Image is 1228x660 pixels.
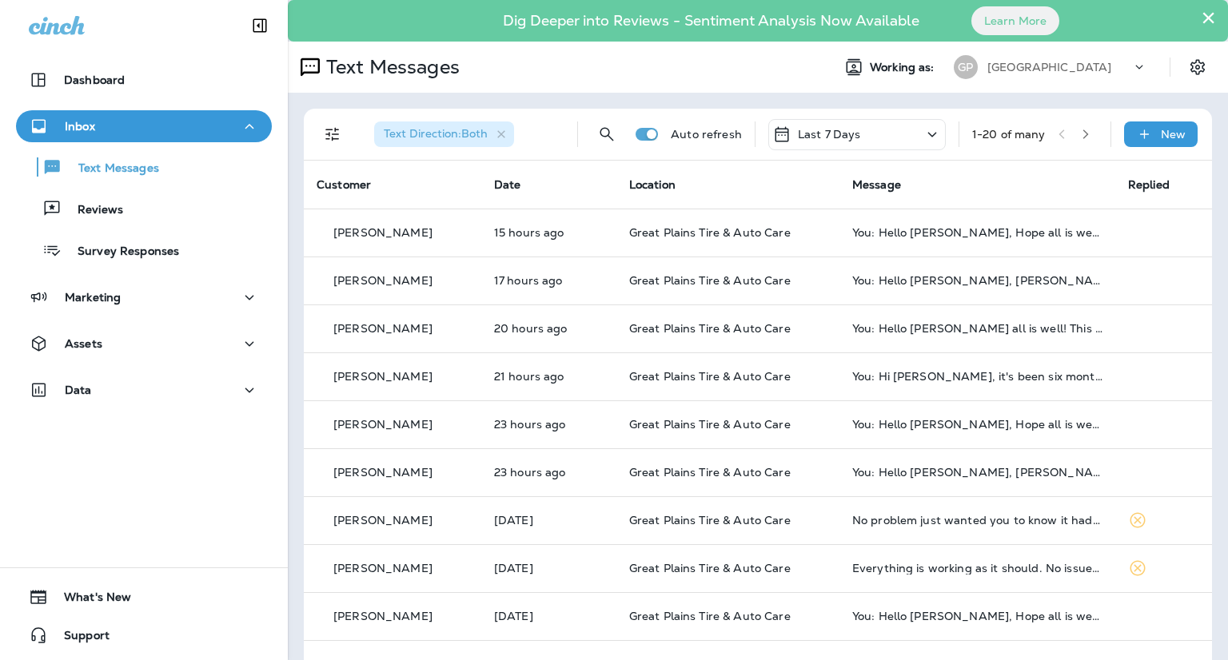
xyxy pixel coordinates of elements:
[1201,5,1216,30] button: Close
[1183,53,1212,82] button: Settings
[494,610,604,622] p: Sep 25, 2025 04:30 PM
[494,322,604,335] p: Sep 26, 2025 11:30 AM
[1161,128,1186,141] p: New
[494,466,604,479] p: Sep 26, 2025 08:06 AM
[320,55,460,79] p: Text Messages
[62,203,123,218] p: Reviews
[317,177,371,192] span: Customer
[852,177,901,192] span: Message
[798,128,861,141] p: Last 7 Days
[333,418,433,431] p: [PERSON_NAME]
[629,273,791,288] span: Great Plains Tire & Auto Care
[852,418,1102,431] div: You: Hello Savanah, Hope all is well! This is Justin from Great Plains Tire & Auto Care. I wanted...
[65,291,121,304] p: Marketing
[237,10,282,42] button: Collapse Sidebar
[333,322,433,335] p: [PERSON_NAME]
[374,121,514,147] div: Text Direction:Both
[629,465,791,479] span: Great Plains Tire & Auto Care
[65,337,102,350] p: Assets
[971,6,1059,35] button: Learn More
[852,370,1102,383] div: You: Hi Gerald, it's been six months since we last serviced your 2016 Nissan Rogue at Great Plain...
[16,150,272,184] button: Text Messages
[16,581,272,613] button: What's New
[333,370,433,383] p: [PERSON_NAME]
[852,226,1102,239] div: You: Hello Heather, Hope all is well! This is Justin from Great Plains Tire & Auto Care. I wanted...
[494,514,604,527] p: Sep 25, 2025 05:06 PM
[333,274,433,287] p: [PERSON_NAME]
[317,118,349,150] button: Filters
[629,321,791,336] span: Great Plains Tire & Auto Care
[494,418,604,431] p: Sep 26, 2025 08:07 AM
[16,110,272,142] button: Inbox
[671,128,742,141] p: Auto refresh
[494,226,604,239] p: Sep 26, 2025 04:30 PM
[629,417,791,431] span: Great Plains Tire & Auto Care
[16,619,272,651] button: Support
[987,61,1111,74] p: [GEOGRAPHIC_DATA]
[591,118,623,150] button: Search Messages
[852,562,1102,575] div: Everything is working as it should. No issues from what was repaired.
[333,562,433,575] p: [PERSON_NAME]
[972,128,1046,141] div: 1 - 20 of many
[384,126,488,141] span: Text Direction : Both
[629,609,791,623] span: Great Plains Tire & Auto Care
[16,328,272,360] button: Assets
[65,384,92,396] p: Data
[16,64,272,96] button: Dashboard
[62,161,159,177] p: Text Messages
[16,192,272,225] button: Reviews
[629,561,791,575] span: Great Plains Tire & Auto Care
[494,562,604,575] p: Sep 25, 2025 04:47 PM
[333,514,433,527] p: [PERSON_NAME]
[954,55,978,79] div: GP
[852,322,1102,335] div: You: Hello Davis, Hope all is well! This is Justin from Great Plains Tire & Auto Care. I wanted t...
[870,61,938,74] span: Working as:
[333,226,433,239] p: [PERSON_NAME]
[16,374,272,406] button: Data
[65,120,95,133] p: Inbox
[16,233,272,267] button: Survey Responses
[852,466,1102,479] div: You: Hello Terry, Hope all is well! This is Justin from Great Plains Tire & Auto Care. I wanted t...
[333,610,433,622] p: [PERSON_NAME]
[64,74,125,86] p: Dashboard
[48,590,131,610] span: What's New
[852,514,1102,527] div: No problem just wanted you to know it had been completed
[494,370,604,383] p: Sep 26, 2025 10:24 AM
[333,466,433,479] p: [PERSON_NAME]
[494,177,521,192] span: Date
[629,225,791,240] span: Great Plains Tire & Auto Care
[457,18,966,23] p: Dig Deeper into Reviews - Sentiment Analysis Now Available
[852,274,1102,287] div: You: Hello Hannah, Hope all is well! This is Justin from Great Plains Tire & Auto Care. I wanted ...
[494,274,604,287] p: Sep 26, 2025 02:30 PM
[629,369,791,384] span: Great Plains Tire & Auto Care
[852,610,1102,622] div: You: Hello Jason, Hope all is well! This is Justin from Great Plains Tire & Auto Care. I wanted t...
[62,245,179,260] p: Survey Responses
[48,629,110,648] span: Support
[1128,177,1170,192] span: Replied
[629,513,791,527] span: Great Plains Tire & Auto Care
[629,177,676,192] span: Location
[16,281,272,313] button: Marketing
